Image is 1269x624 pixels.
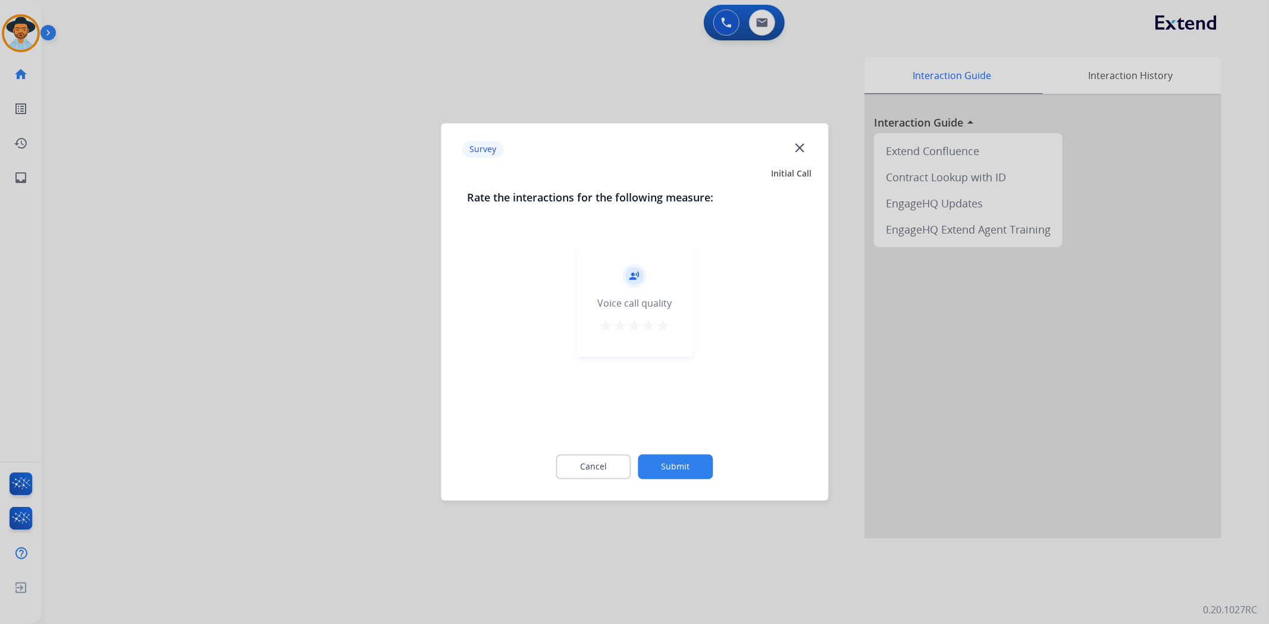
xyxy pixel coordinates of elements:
mat-icon: close [792,140,807,155]
mat-icon: star [656,319,670,333]
mat-icon: star [642,319,656,333]
mat-icon: star [599,319,613,333]
h3: Rate the interactions for the following measure: [467,190,802,206]
button: Cancel [556,455,631,480]
button: Submit [638,455,713,480]
p: 0.20.1027RC [1203,603,1257,617]
mat-icon: record_voice_over [629,271,640,282]
mat-icon: star [628,319,642,333]
span: Initial Call [771,168,811,180]
div: Voice call quality [597,297,672,311]
p: Survey [462,141,503,157]
mat-icon: star [613,319,628,333]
